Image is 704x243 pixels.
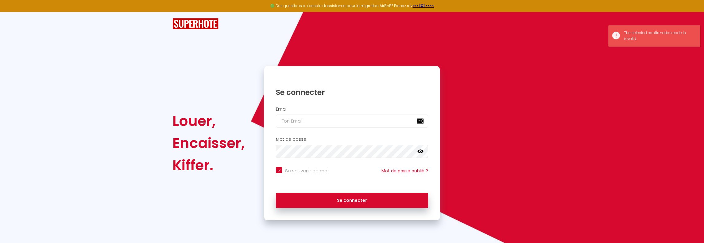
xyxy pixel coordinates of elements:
[276,193,428,208] button: Se connecter
[381,168,428,174] a: Mot de passe oublié ?
[172,132,245,154] div: Encaisser,
[276,115,428,127] input: Ton Email
[276,88,428,97] h1: Se connecter
[624,30,694,42] div: The selected confirmation code is invalid.
[413,3,434,8] a: >>> ICI <<<<
[172,154,245,176] div: Kiffer.
[276,107,428,112] h2: Email
[172,110,245,132] div: Louer,
[172,18,219,29] img: SuperHote logo
[276,137,428,142] h2: Mot de passe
